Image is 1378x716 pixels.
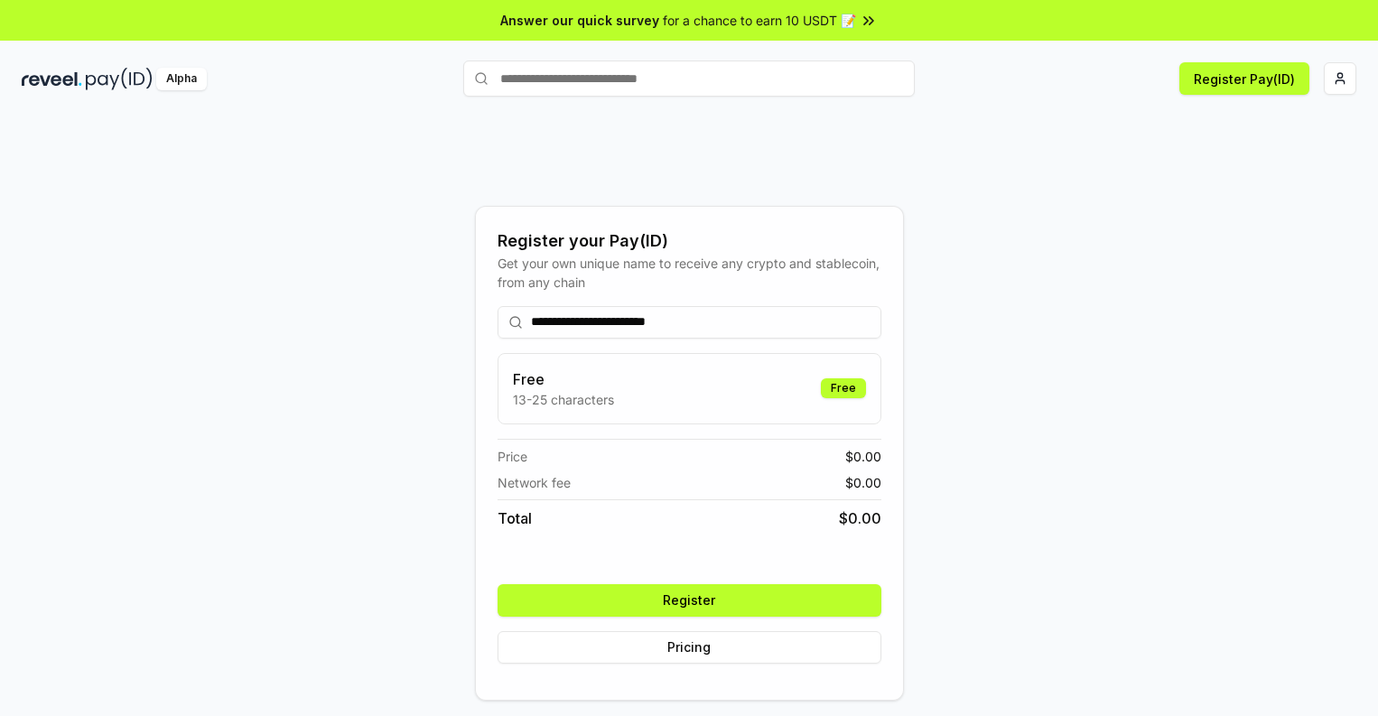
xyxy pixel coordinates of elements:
[498,584,881,617] button: Register
[845,447,881,466] span: $ 0.00
[86,68,153,90] img: pay_id
[22,68,82,90] img: reveel_dark
[498,254,881,292] div: Get your own unique name to receive any crypto and stablecoin, from any chain
[500,11,659,30] span: Answer our quick survey
[839,507,881,529] span: $ 0.00
[513,390,614,409] p: 13-25 characters
[498,507,532,529] span: Total
[1179,62,1309,95] button: Register Pay(ID)
[513,368,614,390] h3: Free
[845,473,881,492] span: $ 0.00
[821,378,866,398] div: Free
[498,228,881,254] div: Register your Pay(ID)
[663,11,856,30] span: for a chance to earn 10 USDT 📝
[156,68,207,90] div: Alpha
[498,473,571,492] span: Network fee
[498,631,881,664] button: Pricing
[498,447,527,466] span: Price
